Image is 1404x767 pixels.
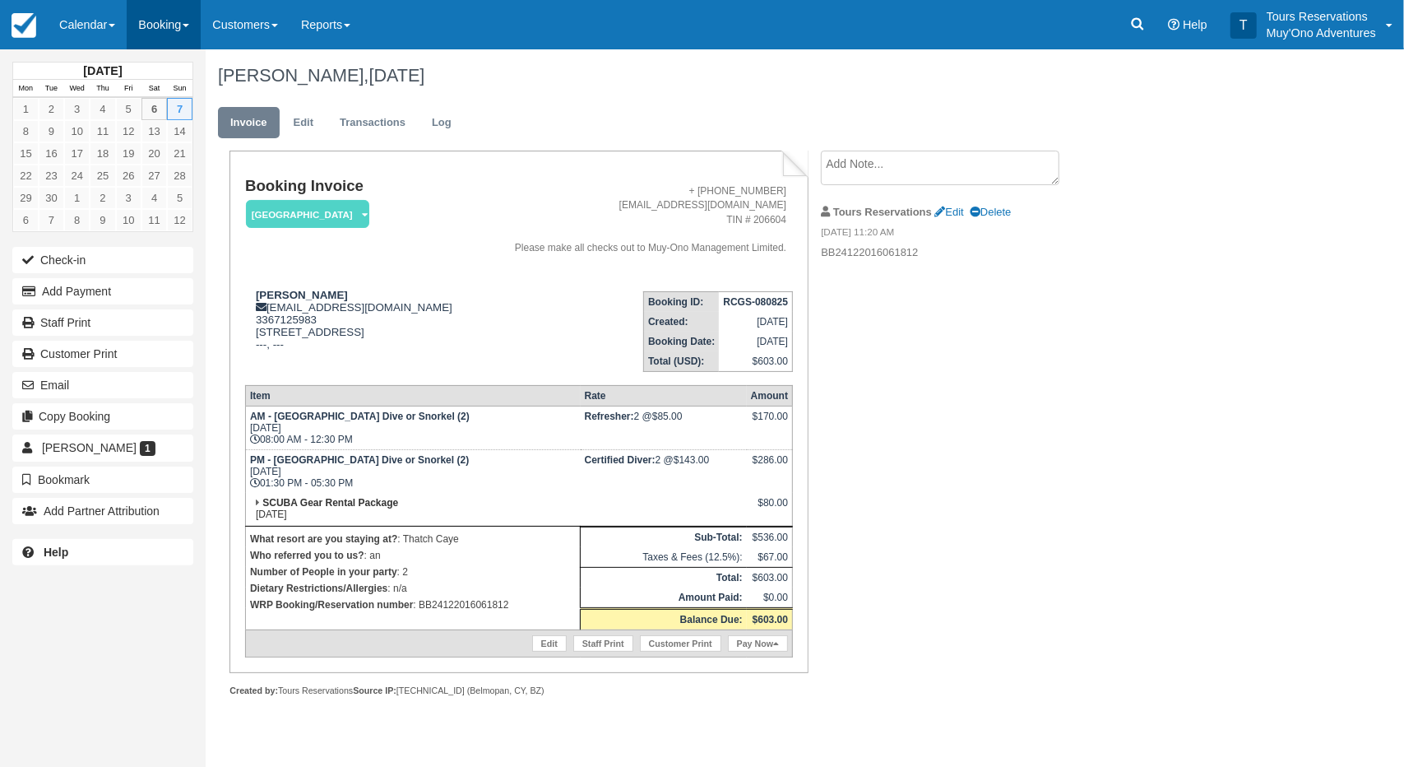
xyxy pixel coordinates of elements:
a: 26 [116,165,141,187]
i: Help [1168,19,1179,30]
a: 20 [141,142,167,165]
strong: Refresher [585,411,634,422]
td: $536.00 [747,527,793,547]
strong: [PERSON_NAME] [256,289,348,301]
a: 7 [39,209,64,231]
th: Thu [90,80,115,98]
a: 15 [13,142,39,165]
a: 8 [64,209,90,231]
td: [DATE] [719,332,792,351]
td: $67.00 [747,547,793,568]
th: Rate [581,385,747,406]
th: Wed [64,80,90,98]
button: Check-in [12,247,193,273]
a: 17 [64,142,90,165]
button: Bookmark [12,467,193,493]
a: 1 [64,187,90,209]
a: 21 [167,142,192,165]
a: 8 [13,120,39,142]
h1: [PERSON_NAME], [218,66,1246,86]
a: Staff Print [573,635,633,652]
a: Delete [970,206,1011,218]
strong: SCUBA Gear Rental Package [262,497,398,509]
strong: Who referred you to us? [250,550,364,561]
a: Pay Now [728,635,788,652]
a: 12 [167,209,192,231]
a: 14 [167,120,192,142]
span: Help [1183,18,1207,31]
a: Edit [281,107,326,139]
span: $143.00 [674,454,709,466]
button: Add Partner Attribution [12,498,193,524]
strong: Tours Reservations [833,206,932,218]
span: [DATE] [368,65,424,86]
a: 25 [90,165,115,187]
b: Help [44,546,68,559]
a: 24 [64,165,90,187]
a: 29 [13,187,39,209]
th: Fri [116,80,141,98]
strong: Certified Diver [585,454,656,466]
strong: $603.00 [753,614,788,625]
button: Email [12,372,193,398]
a: 19 [116,142,141,165]
address: + [PHONE_NUMBER] [EMAIL_ADDRESS][DOMAIN_NAME] TIN # 206604 Please make all checks out to Muy-Ono ... [483,184,787,255]
strong: What resort are you staying at? [250,533,397,545]
a: 4 [141,187,167,209]
a: 27 [141,165,167,187]
strong: PM - [GEOGRAPHIC_DATA] Dive or Snorkel (2) [250,454,469,466]
a: Customer Print [640,635,721,652]
td: $0.00 [747,588,793,609]
a: Edit [532,635,567,652]
div: Tours Reservations [TECHNICAL_ID] (Belmopan, CY, BZ) [229,685,808,697]
a: 6 [13,209,39,231]
span: $85.00 [652,411,683,422]
th: Total (USD): [644,351,720,372]
th: Created: [644,312,720,332]
a: 12 [116,120,141,142]
a: Log [419,107,464,139]
a: 28 [167,165,192,187]
td: 2 @ [581,449,747,493]
a: Customer Print [12,341,193,367]
p: BB24122016061812 [821,245,1098,261]
th: Total: [581,567,747,588]
strong: Source IP: [353,686,396,695]
a: 5 [167,187,192,209]
strong: Number of People in your party [250,566,397,578]
p: : n/a [250,580,576,597]
a: 11 [90,120,115,142]
a: 2 [39,98,64,120]
span: 1 [140,441,155,456]
th: Amount [747,385,793,406]
div: T [1230,12,1257,39]
em: [DATE] 11:20 AM [821,225,1098,244]
th: Mon [13,80,39,98]
h1: Booking Invoice [245,178,476,195]
a: Help [12,539,193,565]
strong: WRP Booking/Reservation number [250,599,413,611]
th: Item [245,385,580,406]
div: $170.00 [751,411,788,435]
a: 3 [116,187,141,209]
strong: Dietary Restrictions/Allergies [250,583,387,594]
a: [GEOGRAPHIC_DATA] [245,199,364,230]
strong: Created by: [229,686,278,695]
a: 2 [90,187,115,209]
p: : BB24122016061812 [250,597,576,613]
a: [PERSON_NAME] 1 [12,435,193,461]
th: Sat [141,80,167,98]
a: 11 [141,209,167,231]
a: 9 [90,209,115,231]
a: 18 [90,142,115,165]
button: Copy Booking [12,403,193,430]
div: $80.00 [751,497,788,522]
a: 10 [64,120,90,142]
a: 23 [39,165,64,187]
td: [DATE] [245,493,580,527]
button: Add Payment [12,278,193,304]
th: Booking Date: [644,332,720,351]
a: 9 [39,120,64,142]
strong: AM - [GEOGRAPHIC_DATA] Dive or Snorkel (2) [250,411,470,422]
a: 4 [90,98,115,120]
